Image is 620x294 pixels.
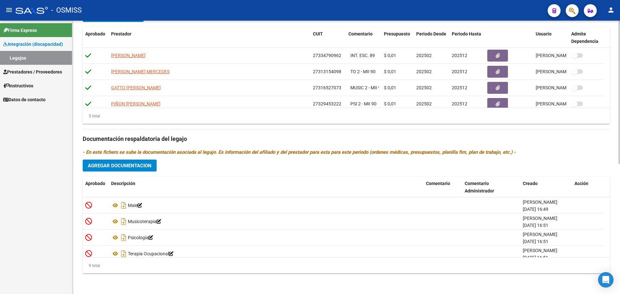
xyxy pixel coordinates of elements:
[310,27,346,48] datatable-header-cell: CUIT
[83,160,157,171] button: Agregar Documentacion
[119,200,128,211] i: Descargar documento
[3,82,33,89] span: Instructivos
[416,31,446,36] span: Periodo Desde
[3,96,46,103] span: Datos de contacto
[111,249,421,259] div: Terapia Ocupacional
[536,85,586,90] span: [PERSON_NAME] [DATE]
[348,31,373,36] span: Comentario
[83,149,516,155] i: - En este fichero se sube la documentación asociada al legajo. Es información del afiliado y del ...
[462,177,520,198] datatable-header-cell: Comentario Administrador
[350,69,376,74] span: TO 2 - MII 90
[111,181,135,186] span: Descripción
[449,27,485,48] datatable-header-cell: Periodo Hasta
[119,249,128,259] i: Descargar documento
[111,101,160,106] span: PIÑON [PERSON_NAME]
[607,6,615,14] mat-icon: person
[88,163,151,169] span: Agregar Documentacion
[313,85,341,90] span: 27316527073
[111,232,421,243] div: Psicologia
[83,262,100,269] div: 9 total
[452,69,467,74] span: 202512
[384,53,396,58] span: $ 0,01
[313,53,341,58] span: 27334790962
[111,216,421,227] div: Musicoterapia
[119,216,128,227] i: Descargar documento
[572,177,604,198] datatable-header-cell: Acción
[533,27,569,48] datatable-header-cell: Usuario
[523,181,538,186] span: Creado
[111,53,146,58] span: [PERSON_NAME]
[416,53,432,58] span: 202502
[523,248,557,253] span: [PERSON_NAME]
[423,177,462,198] datatable-header-cell: Comentario
[381,27,414,48] datatable-header-cell: Presupuesto
[520,177,572,198] datatable-header-cell: Creado
[119,232,128,243] i: Descargar documento
[452,31,481,36] span: Periodo Hasta
[536,101,586,106] span: [PERSON_NAME] [DATE]
[83,177,108,198] datatable-header-cell: Aprobado
[523,207,548,212] span: [DATE] 16:49
[416,101,432,106] span: 202502
[313,69,341,74] span: 27313154098
[313,31,323,36] span: CUIT
[346,27,381,48] datatable-header-cell: Comentario
[452,85,467,90] span: 202512
[574,181,588,186] span: Acción
[523,239,548,244] span: [DATE] 16:51
[523,255,548,260] span: [DATE] 16:51
[108,177,423,198] datatable-header-cell: Descripción
[452,53,467,58] span: 202512
[108,27,310,48] datatable-header-cell: Prestador
[598,272,614,288] div: Open Intercom Messenger
[416,85,432,90] span: 202502
[465,181,494,193] span: Comentario Administrador
[384,101,396,106] span: $ 0,01
[85,181,105,186] span: Aprobado
[3,27,37,34] span: Firma Express
[416,69,432,74] span: 202502
[83,134,610,143] h3: Documentación respaldatoria del legajo
[83,113,100,120] div: 5 total
[350,85,383,90] span: MUSIC 2 - MII 90
[111,200,421,211] div: Maie
[350,53,375,58] span: INT. ESC. 89
[414,27,449,48] datatable-header-cell: Periodo Desde
[569,27,604,48] datatable-header-cell: Admite Dependencia
[313,101,341,106] span: 27329453222
[536,53,586,58] span: [PERSON_NAME] [DATE]
[571,31,598,44] span: Admite Dependencia
[523,223,548,228] span: [DATE] 16:51
[85,31,105,36] span: Aprobado
[3,68,62,75] span: Prestadores / Proveedores
[426,181,450,186] span: Comentario
[523,200,557,205] span: [PERSON_NAME]
[536,31,552,36] span: Usuario
[384,69,396,74] span: $ 0,01
[111,69,170,74] span: [PERSON_NAME] MERCEDES
[536,69,586,74] span: [PERSON_NAME] [DATE]
[523,216,557,221] span: [PERSON_NAME]
[523,232,557,237] span: [PERSON_NAME]
[384,31,410,36] span: Presupuesto
[3,41,63,48] span: Integración (discapacidad)
[452,101,467,106] span: 202512
[5,6,13,14] mat-icon: menu
[111,31,131,36] span: Prestador
[83,27,108,48] datatable-header-cell: Aprobado
[111,85,161,90] span: GATTO [PERSON_NAME]
[384,85,396,90] span: $ 0,01
[350,101,377,106] span: PSI 2 - MII 90
[51,3,82,17] span: - OSMISS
